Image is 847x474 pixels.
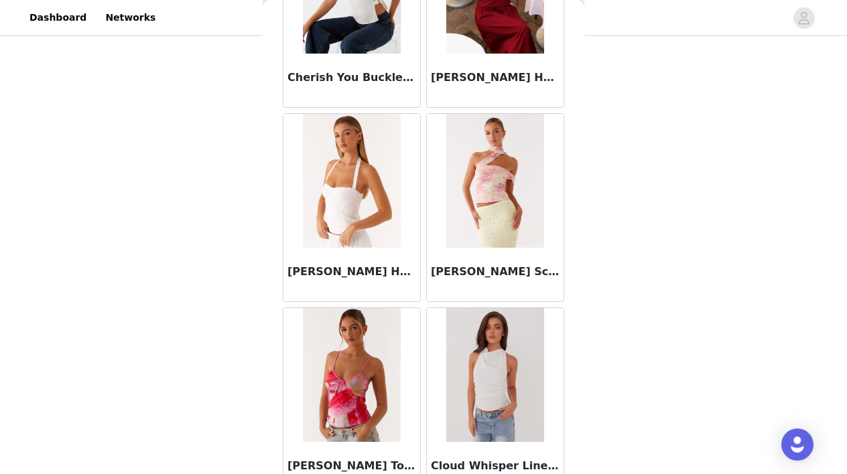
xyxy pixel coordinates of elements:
div: avatar [797,7,810,29]
h3: Cloud Whisper Linen Top - White [431,458,560,474]
img: Cheryl Bustier Halter Top - White [303,114,400,248]
h3: [PERSON_NAME] Scarf Top - Floral Print [431,264,560,280]
h3: [PERSON_NAME] Top - White Pink Lilly [287,458,416,474]
img: Claudie Mesh Top - White Pink Lilly [303,308,400,442]
div: Open Intercom Messenger [781,428,813,461]
h3: [PERSON_NAME] Halter Top - White [287,264,416,280]
a: Dashboard [21,3,94,33]
h3: [PERSON_NAME] Halter Top - Cherry Red [431,70,560,86]
img: Cloud Whisper Linen Top - White [446,308,543,442]
h3: Cherish You Buckle Top - White [287,70,416,86]
img: Christal Scarf Top - Floral Print [446,114,543,248]
a: Networks [97,3,164,33]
